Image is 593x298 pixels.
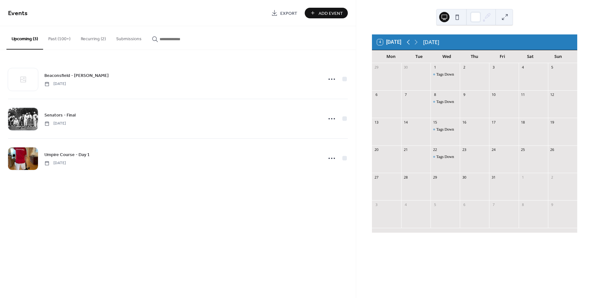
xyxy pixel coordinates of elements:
div: 22 [432,147,437,152]
button: 4[DATE] [375,38,403,47]
button: Past (100+) [43,26,76,49]
div: 5 [550,65,555,70]
span: Senators - Final [44,112,76,119]
div: 17 [491,120,496,125]
div: Tags Down [436,72,454,77]
button: Recurring (2) [76,26,111,49]
div: Tags Down [431,127,460,132]
div: 6 [462,202,467,207]
div: 29 [432,175,437,180]
div: 1 [432,65,437,70]
span: [DATE] [44,81,66,87]
button: Upcoming (3) [6,26,43,50]
span: [DATE] [44,121,66,126]
div: 14 [403,120,408,125]
div: Thu [461,50,489,63]
div: 7 [491,202,496,207]
div: 26 [550,147,555,152]
div: 3 [491,65,496,70]
div: Tags Down [431,99,460,105]
div: 28 [403,175,408,180]
span: [DATE] [44,160,66,166]
div: 16 [462,120,467,125]
div: 11 [521,92,525,97]
div: Tue [405,50,433,63]
div: Tags Down [436,127,454,132]
div: 8 [521,202,525,207]
div: Mon [377,50,405,63]
div: 15 [432,120,437,125]
div: 3 [374,202,379,207]
div: 6 [374,92,379,97]
div: 4 [403,202,408,207]
span: Umpire Course - Day 1 [44,152,90,158]
span: Events [8,7,28,20]
div: 24 [491,147,496,152]
div: 18 [521,120,525,125]
div: Fri [488,50,516,63]
div: 21 [403,147,408,152]
div: Sat [516,50,544,63]
span: Export [280,10,297,17]
div: 2 [462,65,467,70]
div: 8 [432,92,437,97]
div: 30 [462,175,467,180]
div: Tags Down [431,154,460,160]
div: 19 [550,120,555,125]
div: 30 [403,65,408,70]
div: 5 [432,202,437,207]
div: 2 [550,175,555,180]
button: Add Event [305,8,348,18]
div: 25 [521,147,525,152]
div: Tags Down [431,72,460,77]
div: 31 [491,175,496,180]
a: Umpire Course - Day 1 [44,151,90,158]
button: Submissions [111,26,147,49]
a: Senators - Final [44,111,76,119]
div: [DATE] [423,38,439,46]
div: 4 [521,65,525,70]
a: Export [266,8,302,18]
div: 12 [550,92,555,97]
div: 27 [374,175,379,180]
div: 9 [550,202,555,207]
div: Wed [433,50,461,63]
div: 1 [521,175,525,180]
div: 29 [374,65,379,70]
div: 10 [491,92,496,97]
span: Add Event [319,10,343,17]
div: Tags Down [436,154,454,160]
div: 13 [374,120,379,125]
div: Tags Down [436,99,454,105]
a: Beaconsfield - [PERSON_NAME] [44,72,109,79]
div: 20 [374,147,379,152]
div: Sun [544,50,572,63]
div: 9 [462,92,467,97]
div: 7 [403,92,408,97]
div: 23 [462,147,467,152]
